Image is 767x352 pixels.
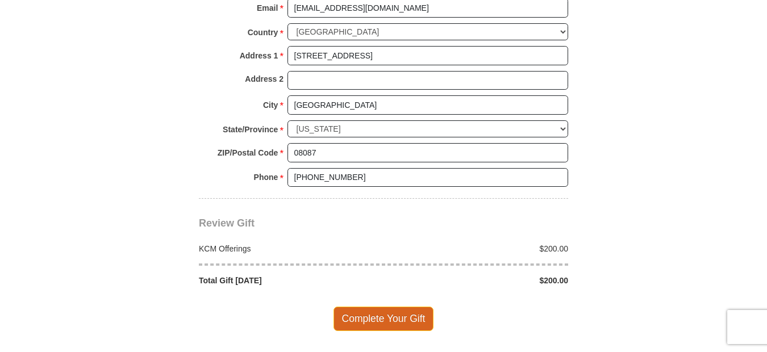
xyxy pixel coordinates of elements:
[383,275,574,286] div: $200.00
[218,145,278,161] strong: ZIP/Postal Code
[199,217,255,229] span: Review Gift
[240,48,278,64] strong: Address 1
[245,71,284,87] strong: Address 2
[263,97,278,113] strong: City
[223,121,278,137] strong: State/Province
[193,275,384,286] div: Total Gift [DATE]
[383,243,574,254] div: $200.00
[334,307,434,330] span: Complete Your Gift
[248,24,278,40] strong: Country
[254,169,278,185] strong: Phone
[193,243,384,254] div: KCM Offerings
